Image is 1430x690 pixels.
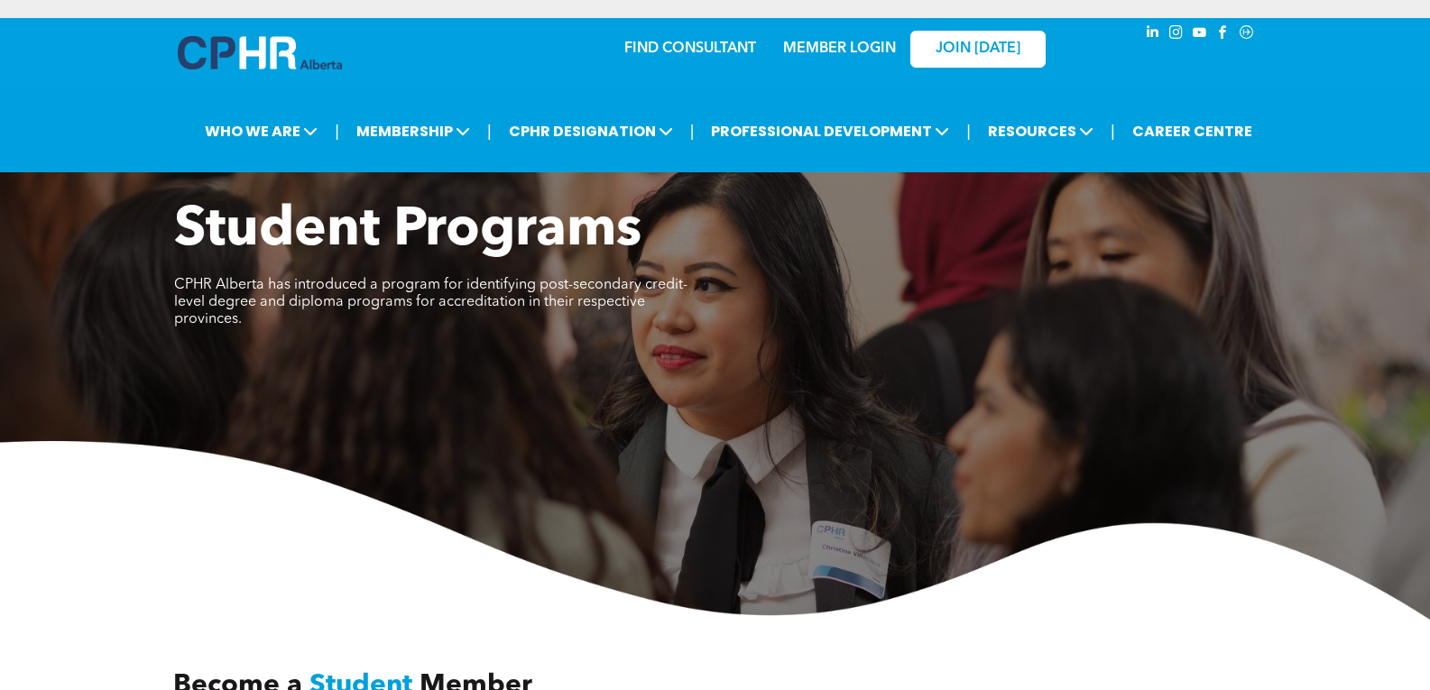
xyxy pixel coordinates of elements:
span: Student Programs [174,204,641,258]
a: MEMBER LOGIN [783,41,896,56]
a: FIND CONSULTANT [624,41,756,56]
a: instagram [1167,23,1186,47]
li: | [335,113,339,150]
span: PROFESSIONAL DEVELOPMENT [706,115,955,148]
span: MEMBERSHIP [351,115,475,148]
a: CAREER CENTRE [1127,115,1258,148]
li: | [690,113,695,150]
a: linkedin [1143,23,1163,47]
a: youtube [1190,23,1210,47]
a: JOIN [DATE] [910,31,1046,68]
span: CPHR Alberta has introduced a program for identifying post-secondary credit-level degree and dipl... [174,278,687,327]
span: CPHR DESIGNATION [503,115,678,148]
li: | [1111,113,1115,150]
a: facebook [1213,23,1233,47]
li: | [487,113,492,150]
img: A blue and white logo for cp alberta [178,36,342,69]
a: Social network [1237,23,1257,47]
span: RESOURCES [983,115,1099,148]
span: WHO WE ARE [199,115,323,148]
li: | [966,113,971,150]
span: JOIN [DATE] [936,41,1020,58]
